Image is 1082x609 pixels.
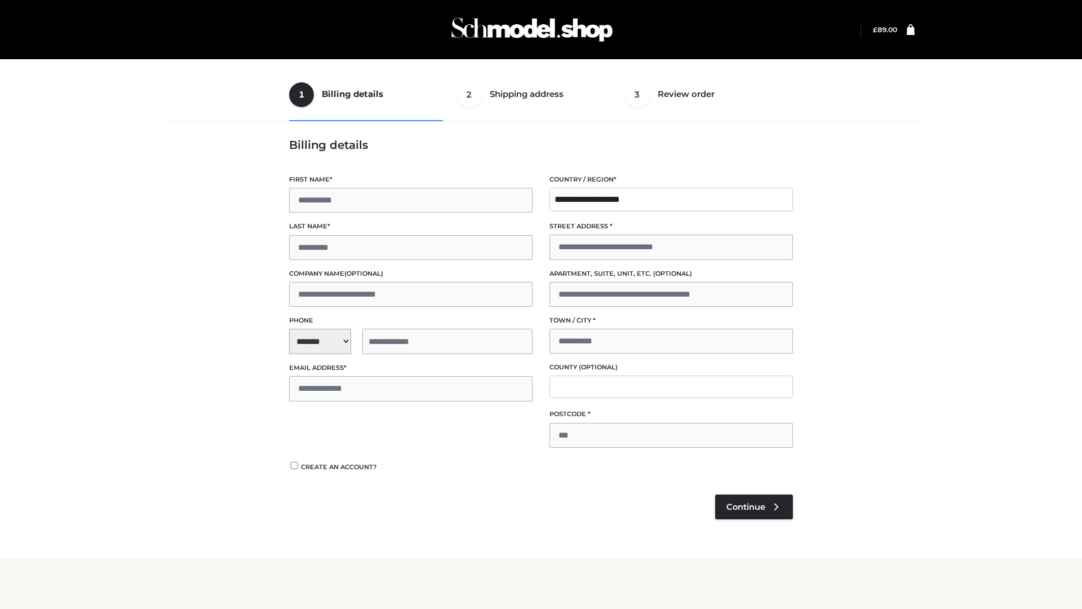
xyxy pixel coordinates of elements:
[289,221,533,232] label: Last name
[301,463,377,471] span: Create an account?
[653,270,692,277] span: (optional)
[289,174,533,185] label: First name
[289,268,533,279] label: Company name
[289,363,533,373] label: Email address
[873,25,897,34] a: £89.00
[549,315,793,326] label: Town / City
[447,7,617,52] img: Schmodel Admin 964
[726,502,765,512] span: Continue
[549,362,793,373] label: County
[579,363,618,371] span: (optional)
[549,221,793,232] label: Street address
[344,270,383,277] span: (optional)
[289,315,533,326] label: Phone
[549,409,793,420] label: Postcode
[549,174,793,185] label: Country / Region
[549,268,793,279] label: Apartment, suite, unit, etc.
[289,462,299,469] input: Create an account?
[873,25,897,34] bdi: 89.00
[715,495,793,519] a: Continue
[289,138,793,152] h3: Billing details
[873,25,877,34] span: £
